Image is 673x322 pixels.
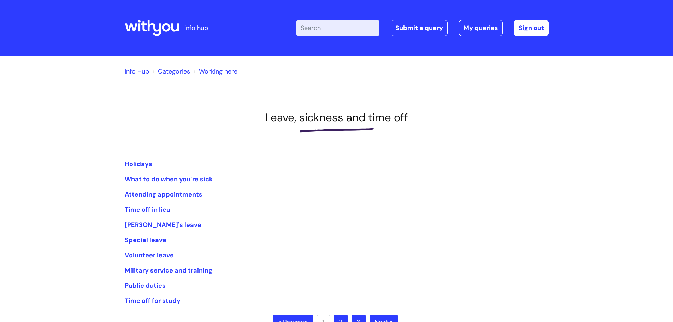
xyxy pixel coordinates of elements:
a: Categories [158,67,190,76]
a: What to do when you’re sick [125,175,213,183]
a: Sign out [514,20,549,36]
a: Time off for study [125,297,181,305]
p: info hub [184,22,208,34]
a: Special leave [125,236,166,244]
a: Working here [199,67,237,76]
h1: Leave, sickness and time off [125,111,549,124]
a: [PERSON_NAME]'s leave [125,221,201,229]
a: Info Hub [125,67,149,76]
a: Time off in lieu [125,205,170,214]
a: Submit a query [391,20,448,36]
div: | - [296,20,549,36]
input: Search [296,20,379,36]
li: Working here [192,66,237,77]
li: Solution home [151,66,190,77]
a: Military service and training [125,266,212,275]
a: Volunteer leave [125,251,174,259]
a: Attending appointments [125,190,202,199]
a: My queries [459,20,503,36]
a: Holidays [125,160,152,168]
a: Public duties [125,281,166,290]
